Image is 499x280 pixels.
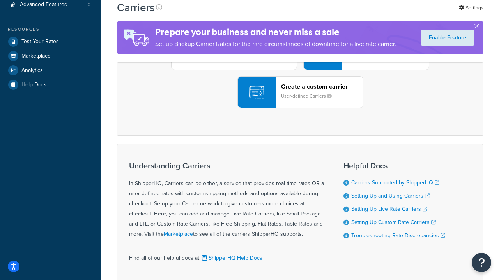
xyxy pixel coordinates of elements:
a: Carriers Supported by ShipperHQ [351,178,439,187]
a: ShipperHQ Help Docs [200,254,262,262]
span: 0 [88,2,90,8]
a: Test Your Rates [6,35,96,49]
div: In ShipperHQ, Carriers can be either, a service that provides real-time rates OR a user-defined r... [129,161,324,239]
span: Analytics [21,67,43,74]
span: Test Your Rates [21,38,59,45]
h3: Understanding Carriers [129,161,324,170]
button: Open Resource Center [472,253,491,272]
a: Setting Up Custom Rate Carriers [351,218,436,226]
a: Marketplace [6,49,96,63]
p: Set up Backup Carrier Rates for the rare circumstances of downtime for a live rate carrier. [155,38,396,49]
a: Marketplace [164,230,193,238]
span: Help Docs [21,82,47,88]
a: Help Docs [6,78,96,92]
img: icon-carrier-custom-c93b8a24.svg [249,85,264,100]
div: Find all of our helpful docs at: [129,247,324,263]
a: Setting Up and Using Carriers [351,192,430,200]
a: Troubleshooting Rate Discrepancies [351,231,445,240]
small: User-defined Carriers [281,93,338,100]
a: Analytics [6,63,96,77]
h3: Helpful Docs [343,161,445,170]
span: Marketplace [21,53,51,59]
span: Advanced Features [20,2,67,8]
a: Enable Feature [421,30,474,45]
header: Create a custom carrier [281,83,363,90]
h4: Prepare your business and never miss a sale [155,26,396,38]
a: Settings [459,2,483,13]
div: Resources [6,26,96,33]
a: Setting Up Live Rate Carriers [351,205,427,213]
button: Create a custom carrierUser-defined Carriers [237,76,363,108]
img: ad-rules-rateshop-fe6ec290ccb7230408bd80ed9643f0289d75e0ffd9eb532fc0e269fcd187b520.png [117,21,155,54]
